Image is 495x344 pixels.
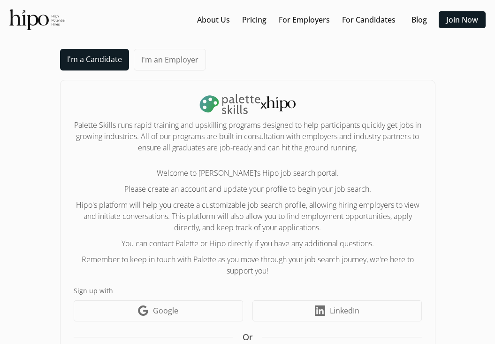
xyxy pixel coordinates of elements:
[74,254,422,276] p: Remember to keep in touch with Palette as you move through your job search journey, we're here to...
[74,183,422,195] p: Please create an account and update your profile to begin your job search.
[243,331,253,344] span: Or
[342,14,396,25] a: For Candidates
[199,94,260,115] img: palette-logo-DLm18L25.png
[134,49,206,70] a: I'm an Employer
[9,9,65,30] img: official-logo
[338,11,399,28] button: For Candidates
[74,94,422,115] h1: x
[74,286,422,296] label: Sign up with
[404,11,434,28] button: Blog
[74,300,243,321] a: Google
[252,300,422,321] a: LinkedIn
[197,14,230,25] a: About Us
[446,14,478,25] a: Join Now
[411,14,427,25] a: Blog
[275,11,334,28] button: For Employers
[267,96,295,111] img: svg+xml,%3c
[153,305,178,316] span: Google
[279,14,330,25] a: For Employers
[238,11,270,28] button: Pricing
[74,167,422,179] p: Welcome to [PERSON_NAME]’s Hipo job search portal.
[330,305,359,316] span: LinkedIn
[74,119,422,153] h2: Palette Skills runs rapid training and upskilling programs designed to help participants quickly ...
[242,14,267,25] a: Pricing
[439,11,486,28] button: Join Now
[60,49,129,70] a: I'm a Candidate
[193,11,234,28] button: About Us
[74,199,422,233] p: Hipo's platform will help you create a customizable job search profile, allowing hiring employers...
[74,238,422,249] p: You can contact Palette or Hipo directly if you have any additional questions.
